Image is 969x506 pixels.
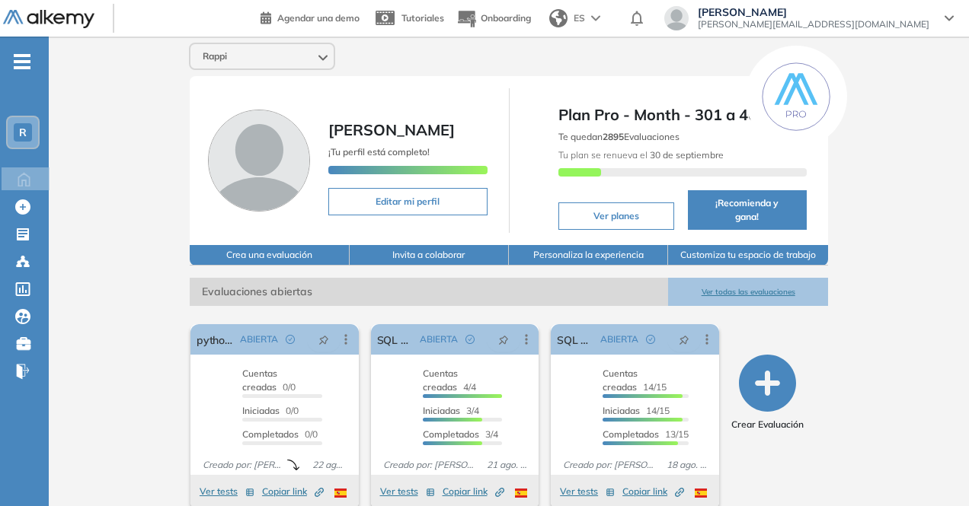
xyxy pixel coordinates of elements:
[240,333,278,346] span: ABIERTA
[423,368,458,393] span: Cuentas creadas
[591,15,600,21] img: arrow
[465,335,475,344] span: check-circle
[242,405,299,416] span: 0/0
[622,482,684,501] button: Copiar link
[423,405,460,416] span: Iniciadas
[423,428,498,440] span: 3/4
[603,368,638,393] span: Cuentas creadas
[190,278,668,306] span: Evaluaciones abiertas
[443,485,504,498] span: Copiar link
[208,110,310,212] img: Foto de perfil
[603,428,689,440] span: 13/15
[200,482,254,501] button: Ver tests
[242,368,296,393] span: 0/0
[668,245,827,266] button: Customiza tu espacio de trabajo
[328,120,455,139] span: [PERSON_NAME]
[307,327,341,352] button: pushpin
[731,418,804,431] span: Crear Evaluación
[380,482,435,501] button: Ver tests
[558,149,724,161] span: Tu plan se renueva el
[646,335,655,344] span: check-circle
[648,149,724,161] b: 30 de septiembre
[19,126,27,138] span: R
[262,482,324,501] button: Copiar link
[557,458,660,472] span: Creado por: [PERSON_NAME]
[423,368,476,393] span: 4/4
[242,405,280,416] span: Iniciadas
[242,368,277,393] span: Cuentas creadas
[14,60,30,63] i: -
[698,18,929,30] span: [PERSON_NAME][EMAIL_ADDRESS][DOMAIN_NAME]
[242,428,318,440] span: 0/0
[318,333,329,345] span: pushpin
[558,103,807,126] span: Plan Pro - Month - 301 a 400
[558,131,680,142] span: Te quedan Evaluaciones
[622,485,684,498] span: Copiar link
[423,428,479,440] span: Completados
[197,458,287,472] span: Creado por: [PERSON_NAME]
[242,428,299,440] span: Completados
[262,485,324,498] span: Copiar link
[197,324,234,355] a: python support
[509,245,668,266] button: Personaliza la experiencia
[603,368,667,393] span: 14/15
[423,405,479,416] span: 3/4
[487,327,520,352] button: pushpin
[401,12,444,24] span: Tutoriales
[679,333,689,345] span: pushpin
[261,8,360,26] a: Agendar una demo
[350,245,509,266] button: Invita a colaborar
[698,6,929,18] span: [PERSON_NAME]
[668,278,827,306] button: Ver todas las evaluaciones
[443,482,504,501] button: Copiar link
[377,324,414,355] a: SQL Turbo
[688,190,807,230] button: ¡Recomienda y gana!
[603,428,659,440] span: Completados
[203,50,227,62] span: Rappi
[190,245,349,266] button: Crea una evaluación
[456,2,531,35] button: Onboarding
[277,12,360,24] span: Agendar una demo
[481,12,531,24] span: Onboarding
[549,9,568,27] img: world
[306,458,353,472] span: 22 ago. 2025
[603,405,670,416] span: 14/15
[603,405,640,416] span: Iniciadas
[695,488,707,498] img: ESP
[731,355,804,431] button: Crear Evaluación
[560,482,615,501] button: Ver tests
[557,324,594,355] a: SQL Growth E&A
[334,488,347,498] img: ESP
[667,327,701,352] button: pushpin
[660,458,713,472] span: 18 ago. 2025
[328,188,487,215] button: Editar mi perfil
[600,333,638,346] span: ABIERTA
[515,488,527,498] img: ESP
[3,10,94,29] img: Logo
[558,202,674,230] button: Ver planes
[574,11,585,25] span: ES
[498,333,509,345] span: pushpin
[377,458,481,472] span: Creado por: [PERSON_NAME]
[328,146,430,158] span: ¡Tu perfil está completo!
[286,335,295,344] span: check-circle
[603,131,624,142] b: 2895
[420,333,458,346] span: ABIERTA
[481,458,533,472] span: 21 ago. 2025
